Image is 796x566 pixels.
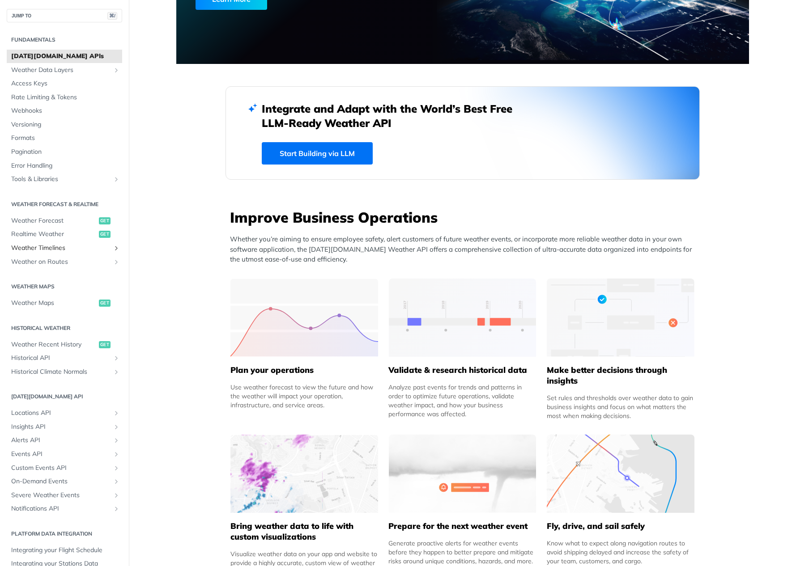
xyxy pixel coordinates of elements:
div: Use weather forecast to view the future and how the weather will impact your operation, infrastru... [230,383,378,410]
span: Webhooks [11,106,120,115]
a: Weather on RoutesShow subpages for Weather on Routes [7,255,122,269]
span: Weather on Routes [11,258,111,266]
span: Locations API [11,409,111,418]
span: Alerts API [11,436,111,445]
span: Weather Data Layers [11,66,111,75]
img: 2c0a313-group-496-12x.svg [389,435,536,513]
span: Error Handling [11,161,120,170]
span: ⌘/ [107,12,117,20]
a: Events APIShow subpages for Events API [7,448,122,461]
span: get [99,217,111,224]
button: JUMP TO⌘/ [7,9,122,22]
a: Realtime Weatherget [7,228,122,241]
span: get [99,300,111,307]
a: Pagination [7,145,122,159]
a: Alerts APIShow subpages for Alerts API [7,434,122,447]
a: Start Building via LLM [262,142,373,165]
span: On-Demand Events [11,477,111,486]
button: Show subpages for Severe Weather Events [113,492,120,499]
button: Show subpages for Notifications API [113,505,120,512]
h2: Fundamentals [7,36,122,44]
a: Weather Data LayersShow subpages for Weather Data Layers [7,63,122,77]
span: Realtime Weather [11,230,97,239]
button: Show subpages for Custom Events API [113,465,120,472]
h2: Weather Maps [7,283,122,291]
a: Integrating your Flight Schedule [7,544,122,557]
img: a22d113-group-496-32x.svg [547,279,694,357]
h2: [DATE][DOMAIN_NAME] API [7,393,122,401]
span: Historical Climate Normals [11,367,111,376]
h2: Weather Forecast & realtime [7,200,122,208]
span: Historical API [11,354,111,363]
a: Weather Forecastget [7,214,122,228]
button: Show subpages for Weather Timelines [113,245,120,252]
button: Show subpages for Locations API [113,410,120,417]
a: Weather Mapsget [7,296,122,310]
span: Pagination [11,148,120,156]
a: Access Keys [7,77,122,90]
a: Severe Weather EventsShow subpages for Severe Weather Events [7,489,122,502]
a: Error Handling [7,159,122,173]
a: Versioning [7,118,122,131]
a: Weather TimelinesShow subpages for Weather Timelines [7,241,122,255]
span: Events API [11,450,111,459]
a: Webhooks [7,104,122,118]
span: Weather Timelines [11,244,111,253]
h5: Validate & research historical data [388,365,536,376]
h2: Historical Weather [7,324,122,332]
h2: Platform DATA integration [7,530,122,538]
a: Historical Climate NormalsShow subpages for Historical Climate Normals [7,365,122,379]
h5: Make better decisions through insights [547,365,694,386]
a: Locations APIShow subpages for Locations API [7,406,122,420]
span: Weather Recent History [11,340,97,349]
img: 4463876-group-4982x.svg [230,435,378,513]
span: Weather Forecast [11,216,97,225]
h5: Prepare for the next weather event [388,521,536,532]
button: Show subpages for Events API [113,451,120,458]
a: Formats [7,131,122,145]
span: Tools & Libraries [11,175,111,184]
button: Show subpages for Insights API [113,423,120,431]
button: Show subpages for Historical API [113,355,120,362]
a: [DATE][DOMAIN_NAME] APIs [7,50,122,63]
div: Know what to expect along navigation routes to avoid shipping delayed and increase the safety of ... [547,539,694,566]
h5: Fly, drive, and sail safely [547,521,694,532]
h3: Improve Business Operations [230,207,700,227]
a: Weather Recent Historyget [7,338,122,351]
button: Show subpages for Historical Climate Normals [113,368,120,376]
img: 13d7ca0-group-496-2.svg [389,279,536,357]
a: Insights APIShow subpages for Insights API [7,420,122,434]
div: Generate proactive alerts for weather events before they happen to better prepare and mitigate ri... [388,539,536,566]
span: Integrating your Flight Schedule [11,546,120,555]
div: Set rules and thresholds over weather data to gain business insights and focus on what matters th... [547,393,694,420]
button: Show subpages for On-Demand Events [113,478,120,485]
span: get [99,231,111,238]
span: Custom Events API [11,464,111,473]
h5: Bring weather data to life with custom visualizations [230,521,378,542]
span: Notifications API [11,504,111,513]
button: Show subpages for Weather on Routes [113,258,120,266]
h2: Integrate and Adapt with the World’s Best Free LLM-Ready Weather API [262,101,526,130]
a: Notifications APIShow subpages for Notifications API [7,502,122,515]
span: Weather Maps [11,299,97,308]
span: Rate Limiting & Tokens [11,93,120,102]
img: 39565e8-group-4962x.svg [230,279,378,357]
a: Historical APIShow subpages for Historical API [7,351,122,365]
span: Access Keys [11,79,120,88]
p: Whether you’re aiming to ensure employee safety, alert customers of future weather events, or inc... [230,234,700,265]
span: Severe Weather Events [11,491,111,500]
button: Show subpages for Alerts API [113,437,120,444]
span: Insights API [11,422,111,431]
div: Analyze past events for trends and patterns in order to optimize future operations, validate weat... [388,383,536,418]
img: 994b3d6-mask-group-32x.svg [547,435,694,513]
button: Show subpages for Weather Data Layers [113,67,120,74]
a: Rate Limiting & Tokens [7,91,122,104]
h5: Plan your operations [230,365,378,376]
span: Versioning [11,120,120,129]
button: Show subpages for Tools & Libraries [113,176,120,183]
span: [DATE][DOMAIN_NAME] APIs [11,52,120,61]
span: get [99,341,111,348]
a: On-Demand EventsShow subpages for On-Demand Events [7,475,122,488]
span: Formats [11,134,120,143]
a: Custom Events APIShow subpages for Custom Events API [7,461,122,475]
